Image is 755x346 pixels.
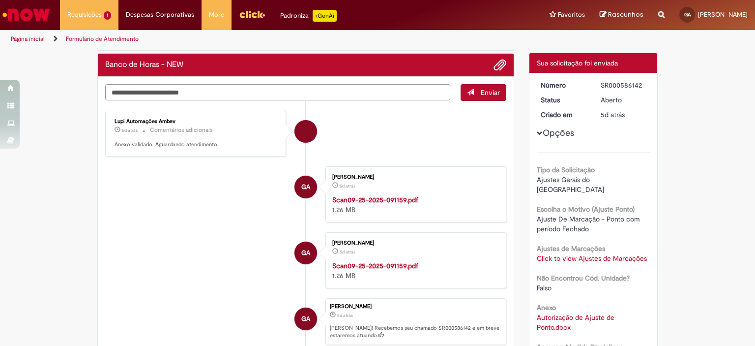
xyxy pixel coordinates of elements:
p: [PERSON_NAME]! Recebemos seu chamado SR000586142 e em breve estaremos atuando. [330,324,501,340]
a: Scan09-25-2025-091159.pdf [332,195,418,204]
b: Não Encontrou Cód. Unidade? [537,274,630,283]
dt: Número [533,80,594,90]
ul: Trilhas de página [7,30,496,48]
div: [PERSON_NAME] [332,174,496,180]
span: GA [301,307,310,331]
span: 5d atrás [340,249,355,255]
div: Grazielle Alves De Araujo [294,308,317,330]
div: 1.26 MB [332,261,496,281]
div: Aberto [601,95,646,105]
span: GA [301,175,310,199]
time: 25/09/2025 09:20:59 [340,249,355,255]
b: Escolha o Motivo (Ajuste Ponto) [537,205,635,214]
img: click_logo_yellow_360x200.png [239,7,265,22]
div: Lupi Automações Ambev [294,120,317,143]
span: Rascunhos [608,10,643,19]
time: 25/09/2025 09:21:04 [340,183,355,189]
a: Click to view Ajustes de Marcações [537,254,647,263]
div: SR000586142 [601,80,646,90]
div: [PERSON_NAME] [330,304,501,310]
span: 5d atrás [340,183,355,189]
a: Formulário de Atendimento [66,35,139,43]
b: Anexo [537,303,556,312]
dt: Criado em [533,110,594,120]
img: ServiceNow [1,5,52,25]
button: Adicionar anexos [494,59,506,71]
time: 25/09/2025 09:30:36 [122,127,138,133]
span: Sua solicitação foi enviada [537,59,618,67]
span: [PERSON_NAME] [698,10,748,19]
div: Lupi Automações Ambev [115,119,278,125]
a: Scan09-25-2025-091159.pdf [332,261,418,270]
div: 25/09/2025 09:25:02 [601,110,646,120]
span: 1 [104,11,111,20]
li: Grazielle Alves De Araujo [105,298,506,346]
a: Página inicial [11,35,45,43]
span: Ajustes Gerais do [GEOGRAPHIC_DATA] [537,175,604,194]
div: Grazielle Alves De Araujo [294,176,317,198]
a: Download de Autorização de Ajuste de Ponto.docx [537,313,616,332]
time: 25/09/2025 09:25:02 [601,110,625,119]
span: 5d atrás [122,127,138,133]
a: Rascunhos [600,10,643,20]
div: [PERSON_NAME] [332,240,496,246]
p: +GenAi [313,10,337,22]
span: More [209,10,224,20]
div: Padroniza [280,10,337,22]
span: Ajuste De Marcação - Ponto com período Fechado [537,215,642,233]
div: Grazielle Alves De Araujo [294,242,317,264]
p: Anexo validado. Aguardando atendimento. [115,141,278,149]
span: Falso [537,283,552,292]
span: Despesas Corporativas [126,10,194,20]
b: Ajustes de Marcações [537,244,605,253]
button: Enviar [461,84,506,101]
span: Enviar [481,88,500,97]
span: Requisições [67,10,102,20]
span: 5d atrás [337,313,353,318]
span: GA [301,241,310,265]
small: Comentários adicionais [150,126,213,134]
span: GA [684,11,691,18]
dt: Status [533,95,594,105]
textarea: Digite sua mensagem aqui... [105,84,450,101]
div: 1.26 MB [332,195,496,215]
h2: Banco de Horas - NEW Histórico de tíquete [105,61,183,69]
span: Favoritos [558,10,585,20]
b: Tipo da Solicitação [537,165,595,174]
span: 5d atrás [601,110,625,119]
time: 25/09/2025 09:25:02 [337,313,353,318]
